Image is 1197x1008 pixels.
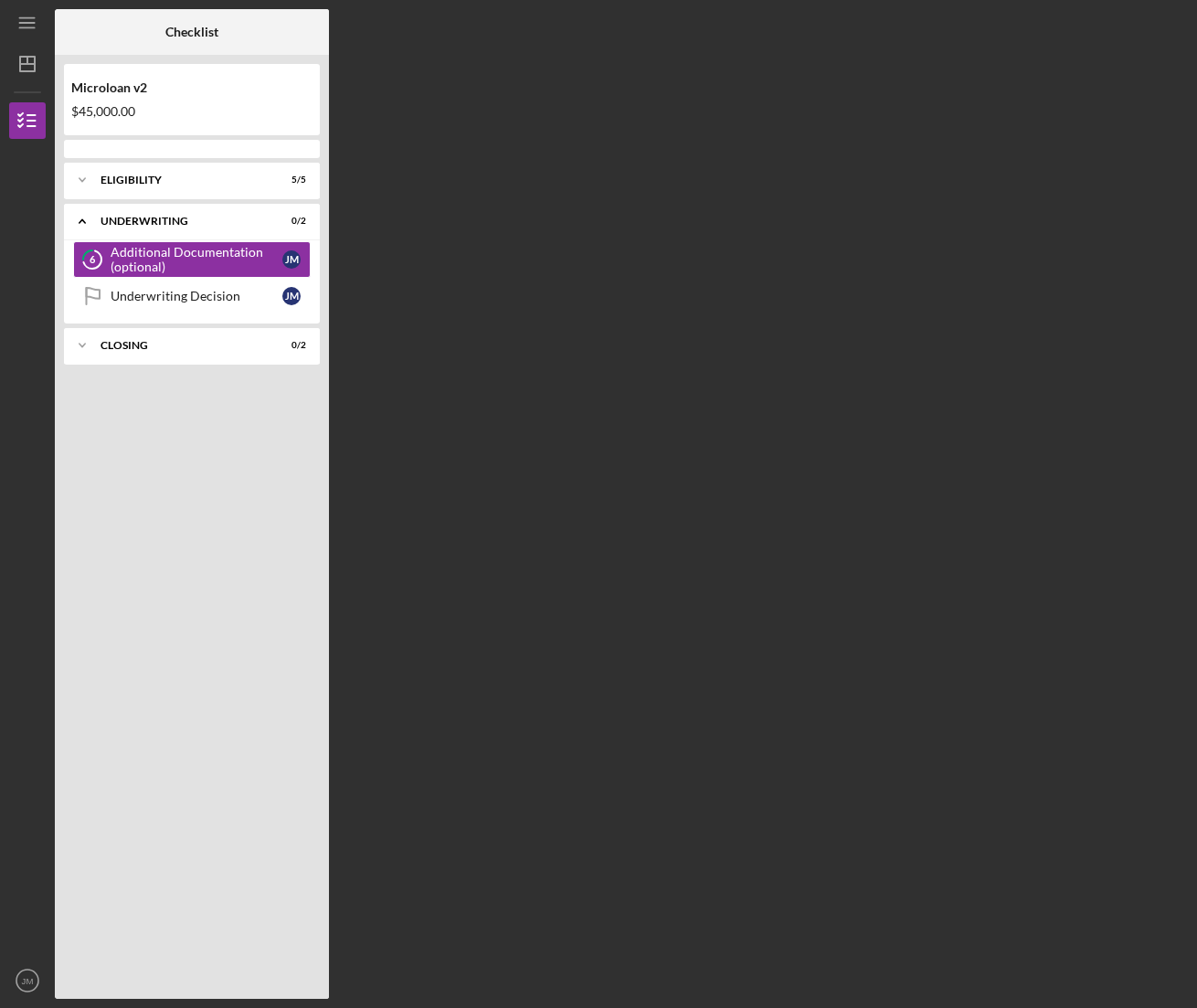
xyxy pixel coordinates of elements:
button: JM [9,962,46,999]
div: 5 / 5 [273,175,306,186]
a: Underwriting DecisionJM [73,278,311,314]
b: Checklist [165,25,218,39]
div: Additional Documentation (optional) [111,245,282,274]
div: J M [282,250,301,269]
text: JM [22,976,34,986]
div: J M [282,287,301,305]
div: Eligibility [101,175,260,186]
div: 0 / 2 [273,340,306,351]
div: Underwriting [101,216,260,227]
div: 0 / 2 [273,216,306,227]
tspan: 6 [90,254,96,266]
a: 6Additional Documentation (optional)JM [73,241,311,278]
div: $45,000.00 [71,104,312,119]
div: Microloan v2 [71,80,312,95]
div: Closing [101,340,260,351]
div: Underwriting Decision [111,289,282,303]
